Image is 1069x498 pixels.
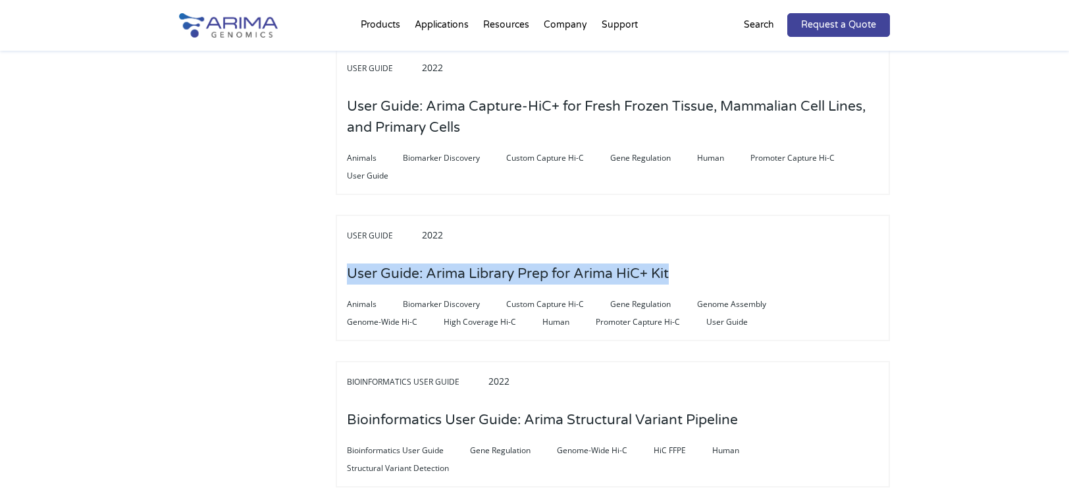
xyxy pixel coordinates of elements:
[347,296,403,312] span: Animals
[744,16,774,34] p: Search
[347,86,879,148] h3: User Guide: Arima Capture-HiC+ for Fresh Frozen Tissue, Mammalian Cell Lines, and Primary Cells
[347,460,475,476] span: Structural Variant Detection
[610,150,697,166] span: Gene Regulation
[347,443,470,458] span: Bioinformatics User Guide
[347,254,669,294] h3: User Guide: Arima Library Prep for Arima HiC+ Kit
[444,314,542,330] span: High Coverage Hi-C
[750,150,861,166] span: Promoter Capture Hi-C
[506,296,610,312] span: Custom Capture Hi-C
[347,228,419,244] span: User Guide
[422,229,443,241] span: 2022
[596,314,706,330] span: Promoter Capture Hi-C
[347,168,415,184] span: User Guide
[347,374,486,390] span: Bioinformatics User Guide
[403,296,506,312] span: Biomarker Discovery
[422,61,443,74] span: 2022
[347,400,738,441] h3: Bioinformatics User Guide: Arima Structural Variant Pipeline
[347,150,403,166] span: Animals
[347,314,444,330] span: Genome-Wide Hi-C
[610,296,697,312] span: Gene Regulation
[488,375,509,387] span: 2022
[542,314,596,330] span: Human
[403,150,506,166] span: Biomarker Discovery
[787,13,890,37] a: Request a Quote
[470,443,557,458] span: Gene Regulation
[506,150,610,166] span: Custom Capture Hi-C
[712,443,766,458] span: Human
[697,150,750,166] span: Human
[347,267,669,281] a: User Guide: Arima Library Prep for Arima HiC+ Kit
[347,121,879,135] a: User Guide: Arima Capture-HiC+ for Fresh Frozen Tissue, Mammalian Cell Lines, and Primary Cells
[654,443,712,458] span: HiC FFPE
[557,443,654,458] span: Genome-Wide Hi-C
[706,314,774,330] span: User Guide
[347,413,738,428] a: Bioinformatics User Guide: Arima Structural Variant Pipeline
[347,61,419,76] span: User Guide
[697,296,793,312] span: Genome Assembly
[179,13,278,38] img: Arima-Genomics-logo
